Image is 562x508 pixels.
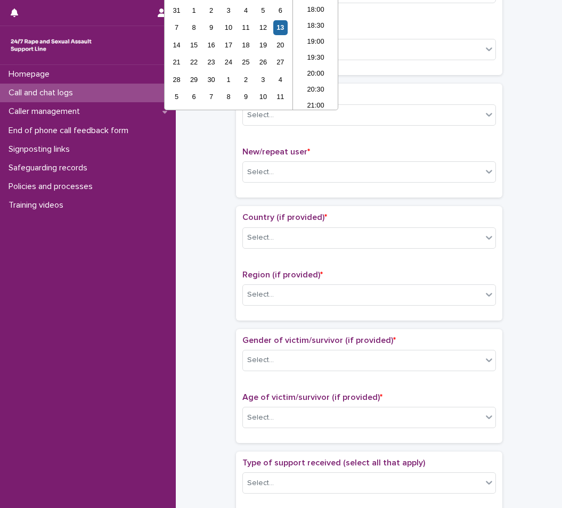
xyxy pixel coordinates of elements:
div: Choose Saturday, September 13th, 2025 [273,20,288,35]
img: rhQMoQhaT3yELyF149Cw [9,35,94,56]
p: Call and chat logs [4,88,82,98]
span: Country (if provided) [242,213,327,222]
div: Choose Wednesday, September 24th, 2025 [221,55,235,69]
div: Choose Monday, September 15th, 2025 [186,38,201,52]
div: Choose Saturday, September 27th, 2025 [273,55,288,69]
p: Safeguarding records [4,163,96,173]
li: 18:30 [293,19,338,35]
div: Choose Monday, October 6th, 2025 [186,89,201,104]
span: Type of support received (select all that apply) [242,458,425,467]
div: Choose Tuesday, September 23rd, 2025 [204,55,218,69]
div: Select... [247,355,274,366]
div: Choose Monday, September 22nd, 2025 [186,55,201,69]
span: Age of victim/survivor (if provided) [242,393,382,402]
div: Choose Friday, September 12th, 2025 [256,20,270,35]
div: Choose Sunday, September 7th, 2025 [169,20,184,35]
div: Choose Thursday, September 11th, 2025 [239,20,253,35]
div: Choose Saturday, September 20th, 2025 [273,38,288,52]
div: Choose Wednesday, September 3rd, 2025 [221,3,235,18]
div: Choose Monday, September 29th, 2025 [186,72,201,87]
div: Choose Friday, October 3rd, 2025 [256,72,270,87]
div: month 2025-09 [168,2,289,105]
p: Policies and processes [4,182,101,192]
div: Select... [247,289,274,300]
p: Caller management [4,106,88,117]
div: Choose Wednesday, October 8th, 2025 [221,89,235,104]
div: Choose Monday, September 1st, 2025 [186,3,201,18]
li: 20:30 [293,83,338,99]
div: Choose Thursday, September 4th, 2025 [239,3,253,18]
li: 20:00 [293,67,338,83]
div: Choose Sunday, September 21st, 2025 [169,55,184,69]
div: Choose Saturday, October 4th, 2025 [273,72,288,87]
div: Choose Wednesday, October 1st, 2025 [221,72,235,87]
div: Choose Tuesday, September 9th, 2025 [204,20,218,35]
p: Signposting links [4,144,78,154]
div: Choose Wednesday, September 10th, 2025 [221,20,235,35]
div: Choose Tuesday, September 2nd, 2025 [204,3,218,18]
div: Choose Sunday, October 5th, 2025 [169,89,184,104]
li: 18:00 [293,3,338,19]
p: Training videos [4,200,72,210]
div: Choose Friday, September 5th, 2025 [256,3,270,18]
div: Choose Thursday, October 9th, 2025 [239,89,253,104]
div: Choose Sunday, August 31st, 2025 [169,3,184,18]
div: Choose Friday, October 10th, 2025 [256,89,270,104]
div: Choose Thursday, September 18th, 2025 [239,38,253,52]
p: End of phone call feedback form [4,126,137,136]
div: Choose Thursday, September 25th, 2025 [239,55,253,69]
div: Choose Tuesday, September 16th, 2025 [204,38,218,52]
span: Region (if provided) [242,271,323,279]
li: 19:00 [293,35,338,51]
div: Choose Friday, September 26th, 2025 [256,55,270,69]
span: Gender of victim/survivor (if provided) [242,336,396,345]
div: Choose Saturday, September 6th, 2025 [273,3,288,18]
div: Choose Friday, September 19th, 2025 [256,38,270,52]
div: Select... [247,478,274,489]
div: Choose Saturday, October 11th, 2025 [273,89,288,104]
li: 21:00 [293,99,338,114]
p: Homepage [4,69,58,79]
div: Choose Sunday, September 28th, 2025 [169,72,184,87]
div: Choose Monday, September 8th, 2025 [186,20,201,35]
div: Choose Sunday, September 14th, 2025 [169,38,184,52]
div: Choose Tuesday, October 7th, 2025 [204,89,218,104]
div: Select... [247,110,274,121]
div: Choose Tuesday, September 30th, 2025 [204,72,218,87]
div: Choose Thursday, October 2nd, 2025 [239,72,253,87]
span: New/repeat user [242,148,310,156]
li: 19:30 [293,51,338,67]
div: Select... [247,167,274,178]
div: Choose Wednesday, September 17th, 2025 [221,38,235,52]
div: Select... [247,412,274,423]
div: Select... [247,232,274,243]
